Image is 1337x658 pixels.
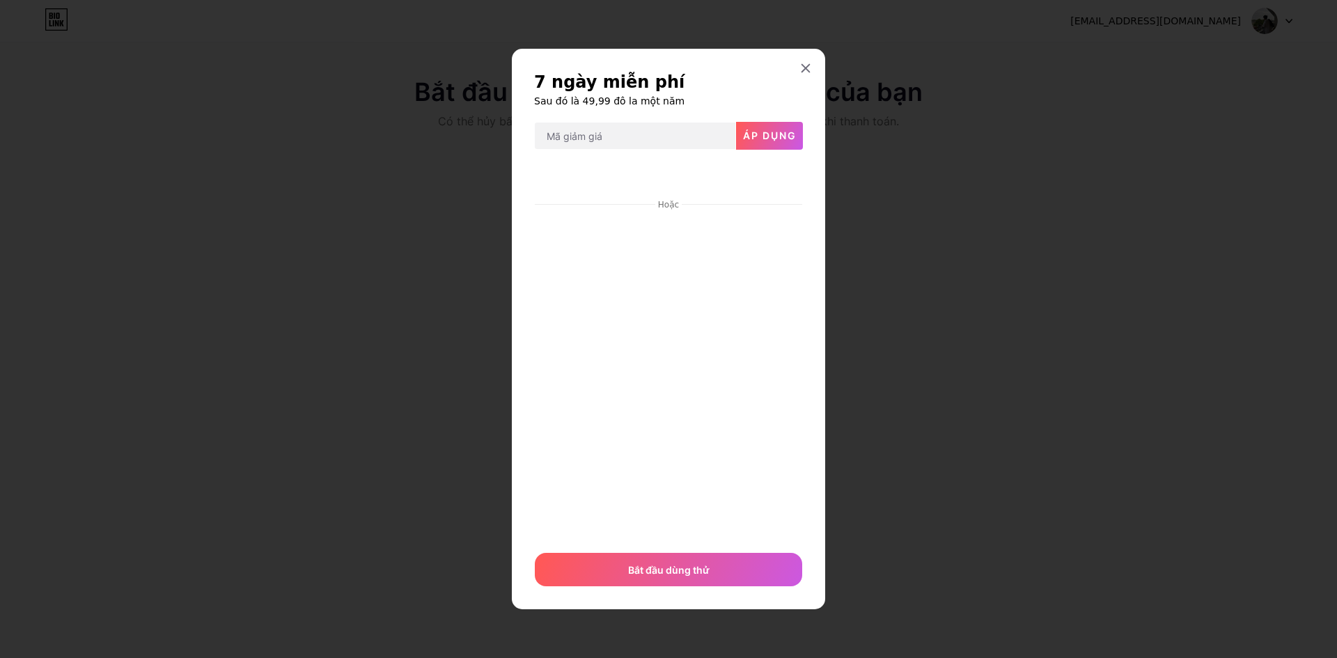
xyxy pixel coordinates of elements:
font: Áp dụng [743,130,797,141]
button: Áp dụng [736,122,803,150]
font: Hoặc [658,200,679,210]
iframe: Bảo mật khung nút thanh toán [535,162,802,195]
iframe: Kết quả tìm kiếm ngân hàng [532,367,806,453]
iframe: Bảo mật khung nhập liệu thanh toán [532,212,805,540]
input: Mã giảm giá [535,123,735,150]
font: Sau đó là 49,99 đô la một năm [534,95,685,107]
font: Bắt đầu dùng thử [628,564,710,576]
font: 7 ngày miễn phí [534,72,685,92]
